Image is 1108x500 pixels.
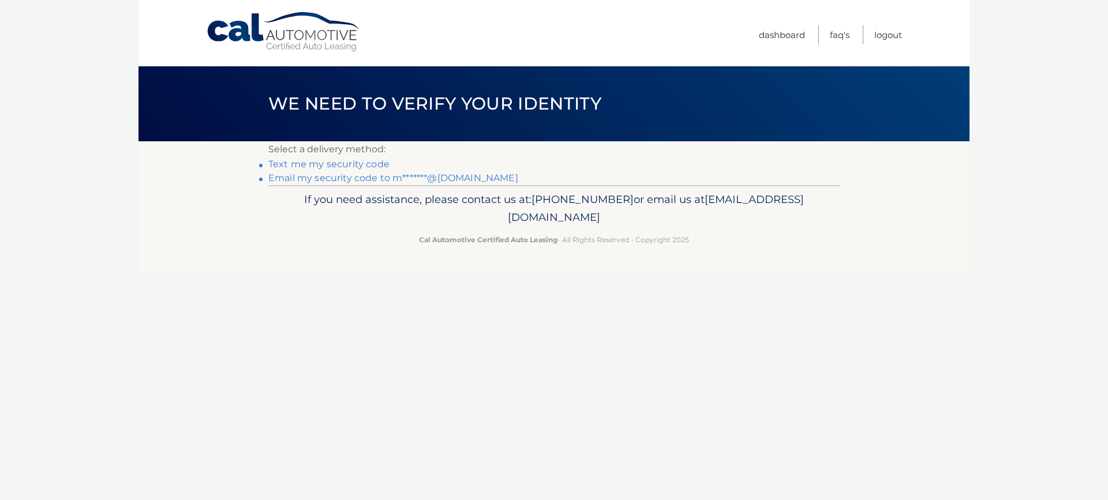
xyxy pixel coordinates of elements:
a: FAQ's [830,25,849,44]
a: Cal Automotive [206,12,362,52]
p: - All Rights Reserved - Copyright 2025 [276,234,832,246]
p: If you need assistance, please contact us at: or email us at [276,190,832,227]
strong: Cal Automotive Certified Auto Leasing [419,235,557,244]
a: Text me my security code [268,159,390,170]
a: Dashboard [759,25,805,44]
p: Select a delivery method: [268,141,840,157]
span: We need to verify your identity [268,93,601,114]
a: Logout [874,25,902,44]
a: Email my security code to m*******@[DOMAIN_NAME] [268,172,518,183]
span: [PHONE_NUMBER] [531,193,634,206]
